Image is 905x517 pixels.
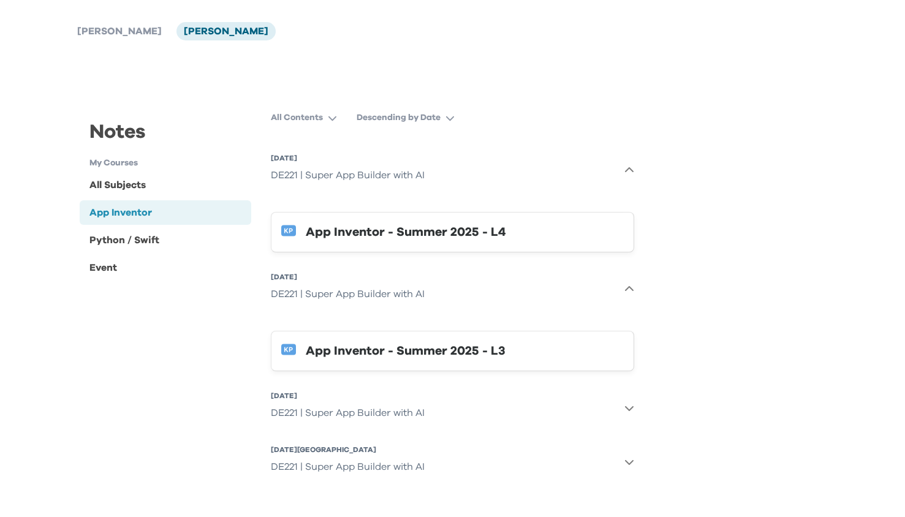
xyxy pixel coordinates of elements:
p: Descending by Date [357,111,441,124]
div: Notes [80,118,252,157]
button: [DATE]DE221 | Super App Builder with AI [271,267,634,311]
div: DE221 | Super App Builder with AI [271,163,425,187]
div: App Inventor - Summer 2025 - L4 [306,222,624,242]
div: Python / Swift [89,232,159,247]
div: [DATE] [271,391,425,401]
div: All Subjects [89,178,146,192]
button: All Contents [271,107,347,129]
button: [DATE]DE221 | Super App Builder with AI [271,148,634,192]
span: [PERSON_NAME] [77,26,162,36]
button: Descending by Date [357,107,464,129]
div: App Inventor [89,205,152,220]
h1: My Courses [89,157,252,170]
button: App Inventor - Summer 2025 - L3 [271,331,634,371]
div: DE221 | Super App Builder with AI [271,282,425,306]
div: [DATE][GEOGRAPHIC_DATA] [271,445,425,455]
div: DE221 | Super App Builder with AI [271,455,425,479]
div: Event [89,260,117,274]
button: App Inventor - Summer 2025 - L4 [271,212,634,252]
div: [DATE] [271,153,425,163]
div: App Inventor - Summer 2025 - L3 [306,341,624,361]
p: All Contents [271,111,323,124]
div: [DATE] [271,272,425,282]
span: [PERSON_NAME] [184,26,268,36]
div: DE221 | Super App Builder with AI [271,401,425,425]
button: [DATE][GEOGRAPHIC_DATA]DE221 | Super App Builder with AI [271,440,634,484]
button: [DATE]DE221 | Super App Builder with AI [271,386,634,430]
